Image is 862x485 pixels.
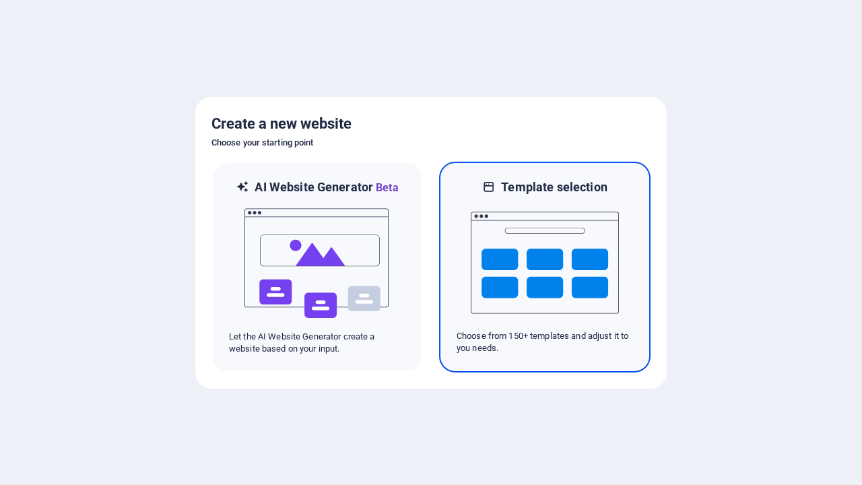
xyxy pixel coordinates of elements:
span: Beta [373,181,399,194]
div: Template selectionChoose from 150+ templates and adjust it to you needs. [439,162,651,373]
h6: AI Website Generator [255,179,398,196]
img: ai [243,196,391,331]
p: Choose from 150+ templates and adjust it to you needs. [457,330,633,354]
p: Let the AI Website Generator create a website based on your input. [229,331,405,355]
h6: Choose your starting point [211,135,651,151]
h6: Template selection [501,179,607,195]
div: AI Website GeneratorBetaaiLet the AI Website Generator create a website based on your input. [211,162,423,373]
h5: Create a new website [211,113,651,135]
